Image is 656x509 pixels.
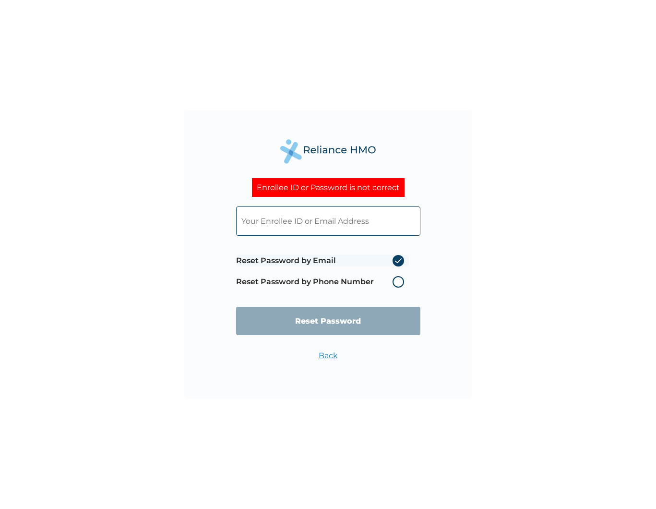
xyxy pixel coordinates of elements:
[280,139,376,164] img: Reliance Health's Logo
[236,206,420,236] input: Your Enrollee ID or Email Address
[252,178,405,197] div: Enrollee ID or Password is not correct
[236,250,409,292] span: Password reset method
[236,255,409,267] label: Reset Password by Email
[236,276,409,288] label: Reset Password by Phone Number
[319,351,338,360] a: Back
[236,307,420,335] input: Reset Password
